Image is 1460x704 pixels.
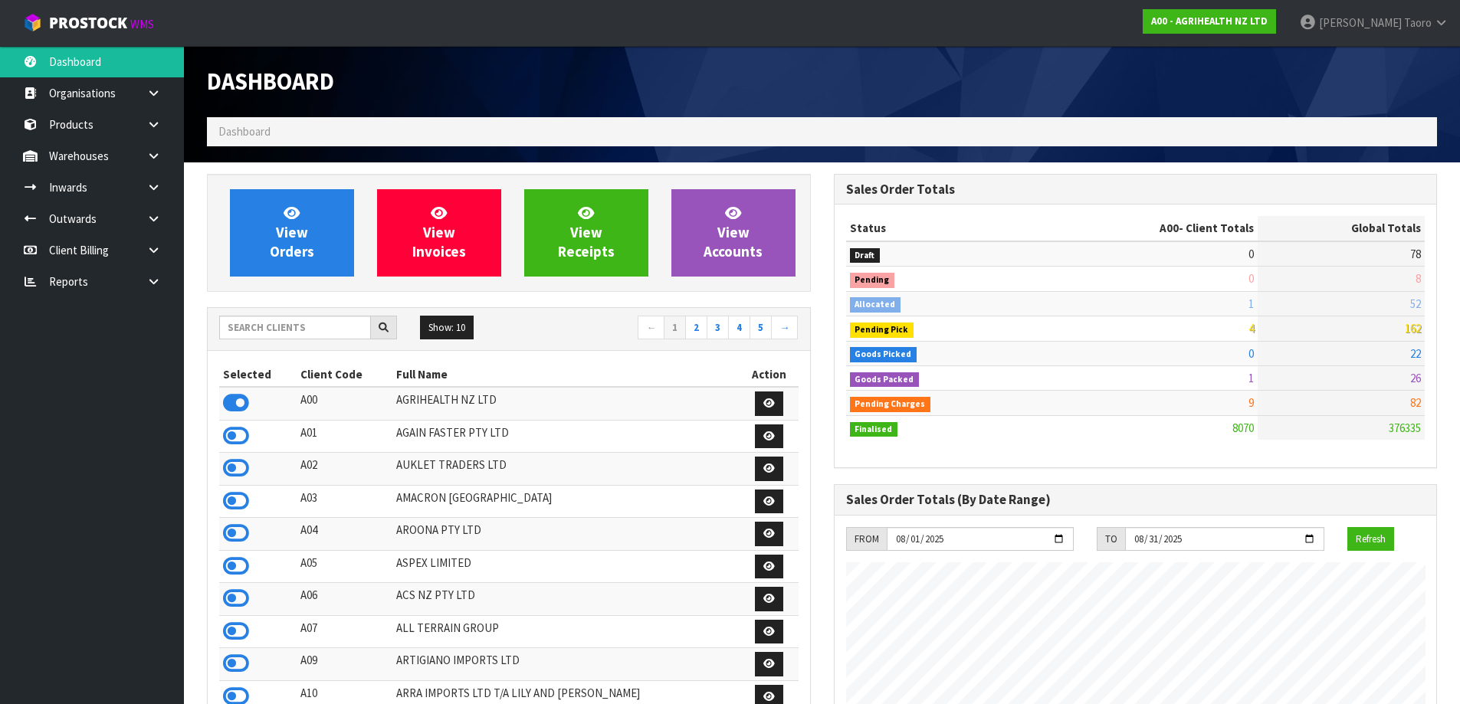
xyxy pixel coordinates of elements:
span: Taoro [1404,15,1432,30]
h3: Sales Order Totals [846,182,1426,197]
span: 1 [1248,296,1254,311]
img: cube-alt.png [23,13,42,32]
a: → [771,316,798,340]
small: WMS [130,17,154,31]
td: A00 [297,387,393,420]
td: ARTIGIANO IMPORTS LTD [392,648,740,681]
th: Client Code [297,362,393,387]
span: ProStock [49,13,127,33]
span: View Accounts [704,204,763,261]
span: [PERSON_NAME] [1319,15,1402,30]
span: 8 [1416,271,1421,286]
td: AGRIHEALTH NZ LTD [392,387,740,420]
td: ALL TERRAIN GROUP [392,615,740,648]
strong: A00 - AGRIHEALTH NZ LTD [1151,15,1268,28]
td: AROONA PTY LTD [392,518,740,551]
h3: Sales Order Totals (By Date Range) [846,493,1426,507]
th: Full Name [392,362,740,387]
div: FROM [846,527,887,552]
span: 78 [1410,247,1421,261]
span: A00 [1160,221,1179,235]
div: TO [1097,527,1125,552]
button: Refresh [1347,527,1394,552]
td: A07 [297,615,393,648]
td: AUKLET TRADERS LTD [392,453,740,486]
span: Pending Pick [850,323,914,338]
span: Draft [850,248,881,264]
a: 3 [707,316,729,340]
span: View Invoices [412,204,466,261]
span: 26 [1410,371,1421,385]
span: View Orders [270,204,314,261]
a: ViewAccounts [671,189,796,277]
td: ACS NZ PTY LTD [392,583,740,616]
a: 1 [664,316,686,340]
span: Dashboard [207,67,334,96]
th: Selected [219,362,297,387]
a: ViewReceipts [524,189,648,277]
td: A02 [297,453,393,486]
th: - Client Totals [1037,216,1258,241]
td: A04 [297,518,393,551]
span: 4 [1248,321,1254,336]
a: 5 [750,316,772,340]
td: A05 [297,550,393,583]
span: Pending [850,273,895,288]
span: View Receipts [558,204,615,261]
th: Status [846,216,1038,241]
button: Show: 10 [420,316,474,340]
span: 0 [1248,271,1254,286]
span: Pending Charges [850,397,931,412]
a: ViewOrders [230,189,354,277]
span: Allocated [850,297,901,313]
span: 9 [1248,395,1254,410]
th: Action [740,362,799,387]
td: AGAIN FASTER PTY LTD [392,420,740,453]
input: Search clients [219,316,371,339]
span: 0 [1248,346,1254,361]
a: A00 - AGRIHEALTH NZ LTD [1143,9,1276,34]
a: ViewInvoices [377,189,501,277]
td: AMACRON [GEOGRAPHIC_DATA] [392,485,740,518]
td: A09 [297,648,393,681]
span: Finalised [850,422,898,437]
span: Dashboard [218,124,271,139]
nav: Page navigation [520,316,799,342]
span: 0 [1248,247,1254,261]
span: Goods Packed [850,372,920,388]
span: 1 [1248,371,1254,385]
a: ← [638,316,664,340]
span: Goods Picked [850,347,917,362]
td: A01 [297,420,393,453]
span: 162 [1405,321,1421,336]
a: 4 [728,316,750,340]
span: 376335 [1389,421,1421,435]
th: Global Totals [1258,216,1425,241]
span: 8070 [1232,421,1254,435]
span: 82 [1410,395,1421,410]
td: ASPEX LIMITED [392,550,740,583]
td: A03 [297,485,393,518]
td: A06 [297,583,393,616]
a: 2 [685,316,707,340]
span: 52 [1410,296,1421,311]
span: 22 [1410,346,1421,361]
